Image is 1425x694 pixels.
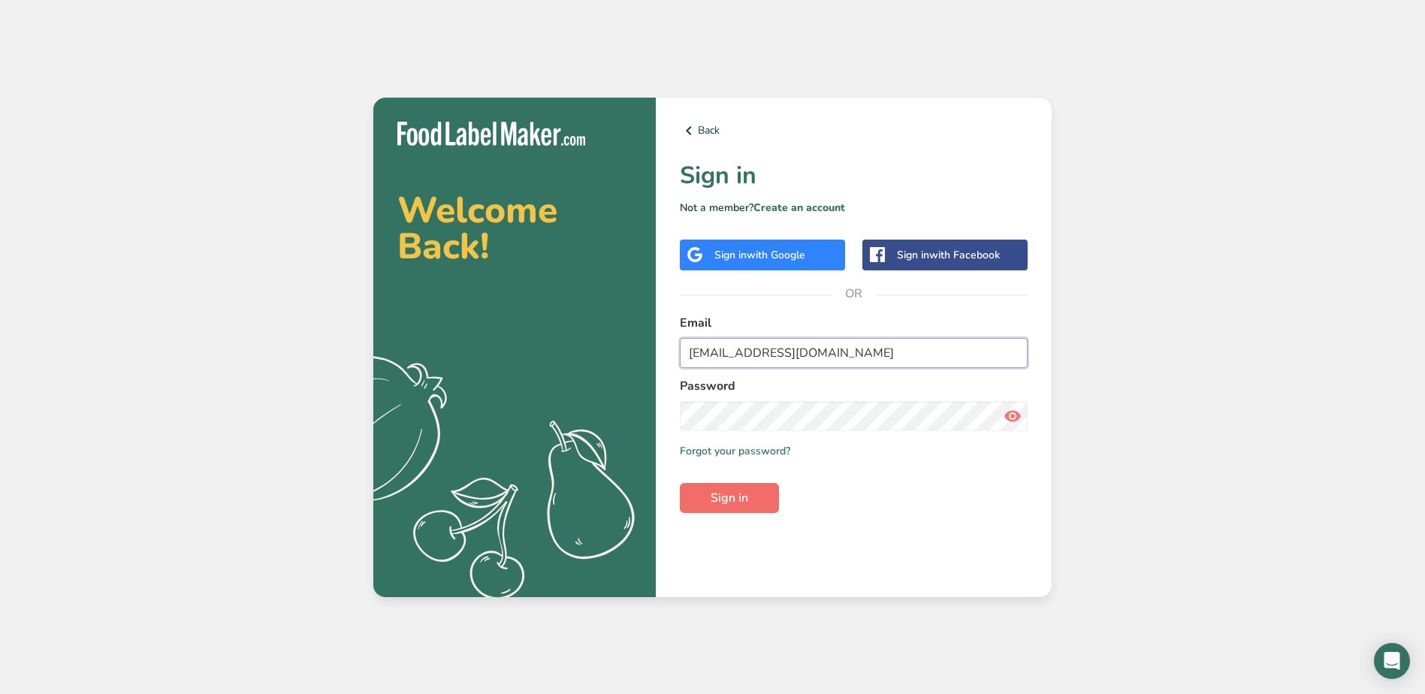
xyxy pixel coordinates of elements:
[897,247,1000,263] div: Sign in
[680,314,1028,332] label: Email
[680,483,779,513] button: Sign in
[680,122,1028,140] a: Back
[680,377,1028,395] label: Password
[714,247,805,263] div: Sign in
[680,200,1028,216] p: Not a member?
[711,489,748,507] span: Sign in
[1374,643,1410,679] div: Open Intercom Messenger
[832,271,877,316] span: OR
[680,338,1028,368] input: Enter Your Email
[680,443,790,459] a: Forgot your password?
[397,192,632,264] h2: Welcome Back!
[929,248,1000,262] span: with Facebook
[747,248,805,262] span: with Google
[753,201,845,215] a: Create an account
[680,158,1028,194] h1: Sign in
[397,122,585,146] img: Food Label Maker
